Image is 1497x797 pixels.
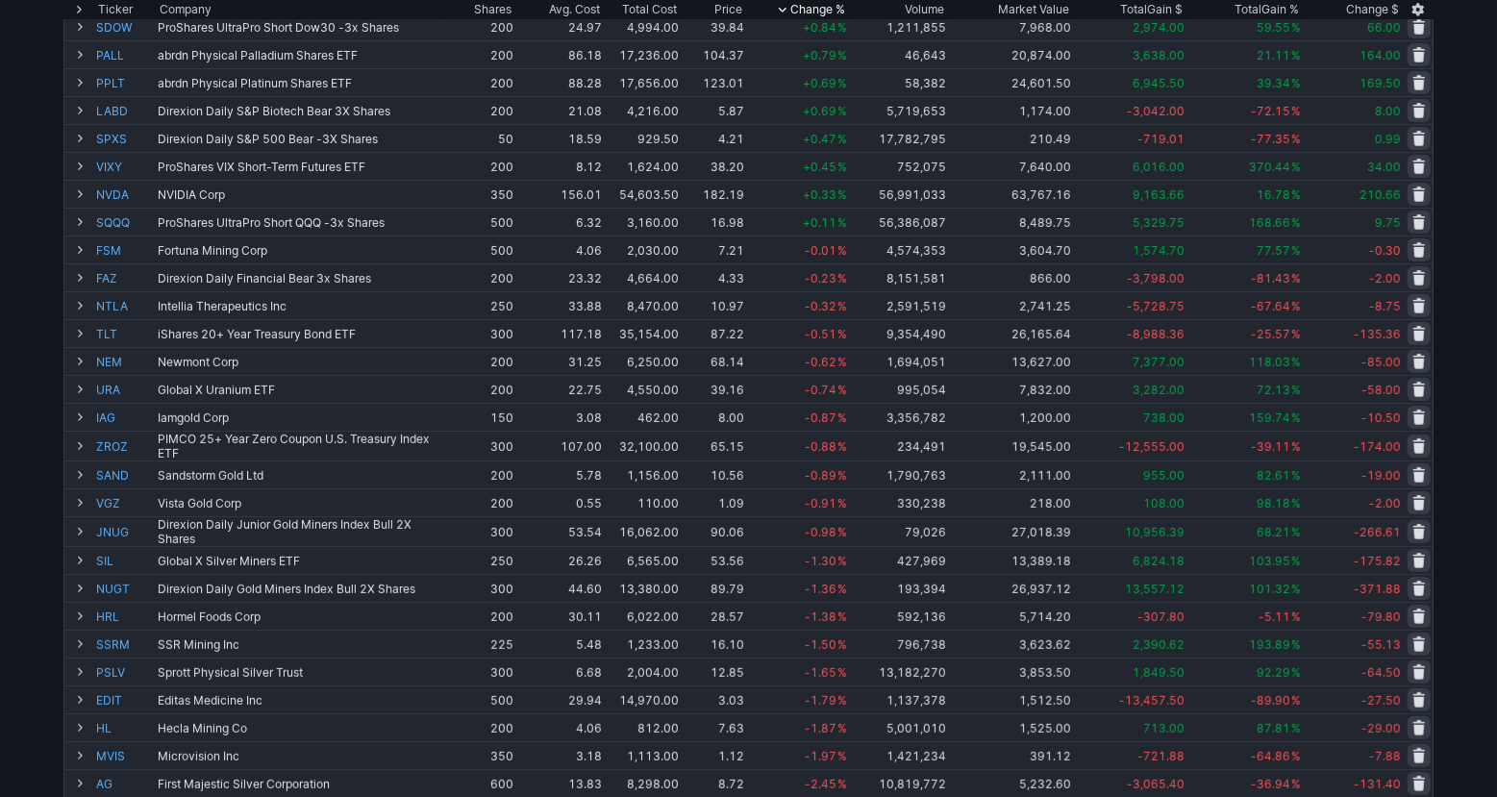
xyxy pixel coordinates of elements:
[604,263,681,291] td: 4,664.00
[1361,411,1401,425] span: -10.50
[837,411,847,425] span: %
[1133,215,1185,230] span: 5,329.75
[96,659,154,685] a: PSLV
[1375,215,1401,230] span: 9.75
[604,403,681,431] td: 462.00
[96,603,154,630] a: HRL
[948,546,1073,574] td: 13,389.18
[515,152,604,180] td: 8.12
[849,180,948,208] td: 56,991,033
[96,320,154,347] a: TLT
[948,574,1073,602] td: 26,937.12
[446,152,515,180] td: 200
[158,215,444,230] div: ProShares UltraPro Short QQQ -3x Shares
[803,104,836,118] span: +0.69
[837,383,847,397] span: %
[515,40,604,68] td: 86.18
[1291,48,1301,62] span: %
[1291,383,1301,397] span: %
[1291,132,1301,146] span: %
[515,546,604,574] td: 26.26
[681,12,746,40] td: 39.84
[849,319,948,347] td: 9,354,490
[948,40,1073,68] td: 20,874.00
[1257,496,1290,511] span: 98.18
[158,132,444,146] div: Direxion Daily S&P 500 Bear -3X Shares
[681,574,746,602] td: 89.79
[1127,299,1185,313] span: -5,728.75
[681,461,746,488] td: 10.56
[948,375,1073,403] td: 7,832.00
[158,432,444,461] div: PIMCO 25+ Year Zero Coupon U.S. Treasury Index ETF
[805,299,836,313] span: -0.32
[96,742,154,769] a: MVIS
[1360,187,1401,202] span: 210.66
[158,496,444,511] div: Vista Gold Corp
[849,236,948,263] td: 4,574,353
[681,68,746,96] td: 123.01
[681,180,746,208] td: 182.19
[1257,468,1290,483] span: 82.61
[446,236,515,263] td: 500
[1367,20,1401,35] span: 66.00
[1257,243,1290,258] span: 77.57
[1291,187,1301,202] span: %
[158,187,444,202] div: NVIDIA Corp
[158,582,444,596] div: Direxion Daily Gold Miners Index Bull 2X Shares
[1361,468,1401,483] span: -19.00
[1354,554,1401,568] span: -175.82
[1291,411,1301,425] span: %
[96,376,154,403] a: URA
[681,40,746,68] td: 104.37
[96,489,154,516] a: VGZ
[681,488,746,516] td: 1.09
[837,160,847,174] span: %
[1143,411,1185,425] span: 738.00
[158,327,444,341] div: iShares 20+ Year Treasury Bond ETF
[158,468,444,483] div: Sandstorm Gold Ltd
[849,461,948,488] td: 1,790,763
[604,291,681,319] td: 8,470.00
[446,375,515,403] td: 200
[604,375,681,403] td: 4,550.00
[681,263,746,291] td: 4.33
[849,124,948,152] td: 17,782,795
[849,488,948,516] td: 330,238
[96,461,154,488] a: SAND
[948,236,1073,263] td: 3,604.70
[515,68,604,96] td: 88.28
[837,355,847,369] span: %
[681,152,746,180] td: 38.20
[837,132,847,146] span: %
[604,488,681,516] td: 110.00
[948,516,1073,546] td: 27,018.39
[1119,439,1185,454] span: -12,555.00
[837,299,847,313] span: %
[1291,582,1301,596] span: %
[515,291,604,319] td: 33.88
[1127,327,1185,341] span: -8,988.36
[1249,411,1290,425] span: 159.74
[948,12,1073,40] td: 7,968.00
[515,574,604,602] td: 44.60
[1133,48,1185,62] span: 3,638.00
[1291,355,1301,369] span: %
[446,347,515,375] td: 200
[1249,355,1290,369] span: 118.03
[1291,104,1301,118] span: %
[1133,160,1185,174] span: 6,016.00
[803,76,836,90] span: +0.69
[837,496,847,511] span: %
[96,714,154,741] a: HL
[446,40,515,68] td: 200
[158,383,444,397] div: Global X Uranium ETF
[1291,243,1301,258] span: %
[1354,439,1401,454] span: -174.00
[849,152,948,180] td: 752,075
[446,574,515,602] td: 300
[1361,383,1401,397] span: -58.00
[515,263,604,291] td: 23.32
[849,208,948,236] td: 56,386,087
[1133,243,1185,258] span: 1,574.70
[837,327,847,341] span: %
